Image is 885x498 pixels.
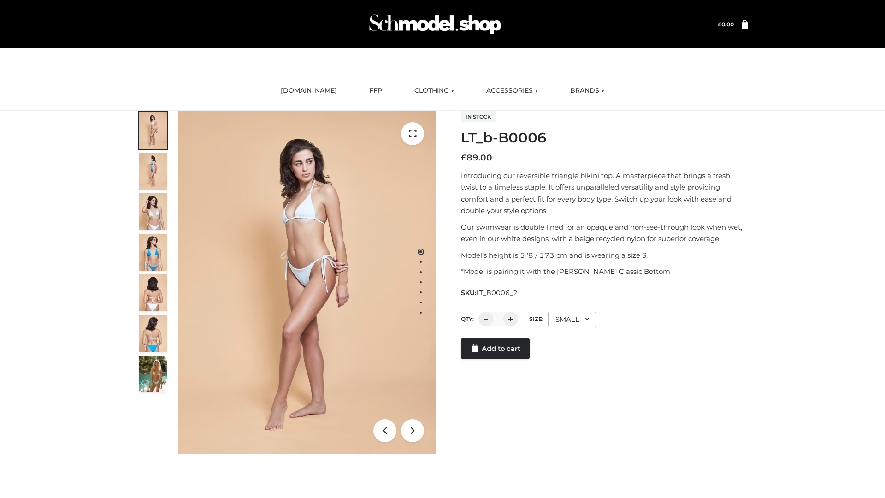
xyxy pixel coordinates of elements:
[461,249,748,261] p: Model’s height is 5 ‘8 / 173 cm and is wearing a size S.
[461,315,474,322] label: QTY:
[407,81,461,101] a: CLOTHING
[274,81,344,101] a: [DOMAIN_NAME]
[479,81,545,101] a: ACCESSORIES
[178,111,436,454] img: LT_b-B0006
[139,153,167,190] img: ArielClassicBikiniTop_CloudNine_AzureSky_OW114ECO_2-scaled.jpg
[139,356,167,392] img: Arieltop_CloudNine_AzureSky2.jpg
[461,170,748,217] p: Introducing our reversible triangle bikini top. A masterpiece that brings a fresh twist to a time...
[563,81,611,101] a: BRANDS
[139,274,167,311] img: ArielClassicBikiniTop_CloudNine_AzureSky_OW114ECO_7-scaled.jpg
[461,130,748,146] h1: LT_b-B0006
[461,221,748,245] p: Our swimwear is double lined for an opaque and non-see-through look when wet, even in our white d...
[529,315,543,322] label: Size:
[461,153,492,163] bdi: 89.00
[461,338,530,359] a: Add to cart
[139,234,167,271] img: ArielClassicBikiniTop_CloudNine_AzureSky_OW114ECO_4-scaled.jpg
[461,266,748,278] p: *Model is pairing it with the [PERSON_NAME] Classic Bottom
[718,21,734,28] bdi: 0.00
[362,81,389,101] a: FFP
[461,153,466,163] span: £
[476,289,518,297] span: LT_B0006_2
[461,111,496,122] span: In stock
[139,112,167,149] img: ArielClassicBikiniTop_CloudNine_AzureSky_OW114ECO_1-scaled.jpg
[366,6,504,42] img: Schmodel Admin 964
[718,21,734,28] a: £0.00
[718,21,721,28] span: £
[139,315,167,352] img: ArielClassicBikiniTop_CloudNine_AzureSky_OW114ECO_8-scaled.jpg
[139,193,167,230] img: ArielClassicBikiniTop_CloudNine_AzureSky_OW114ECO_3-scaled.jpg
[548,312,596,327] div: SMALL
[461,287,519,298] span: SKU:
